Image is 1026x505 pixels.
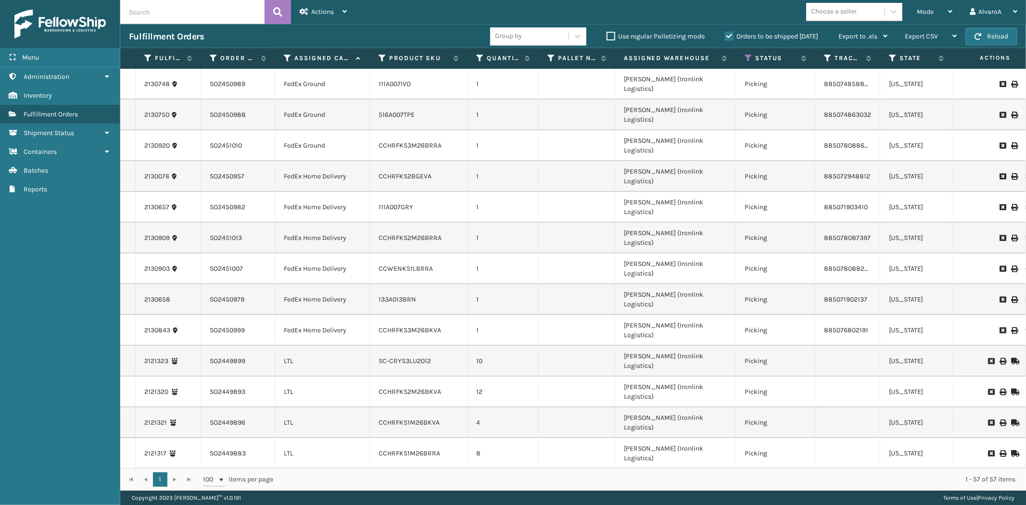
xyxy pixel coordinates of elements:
[1011,419,1017,426] i: Mark as Shipped
[943,494,976,501] a: Terms of Use
[824,265,872,273] a: 885078088290
[468,438,539,469] td: 8
[880,192,953,223] td: [US_STATE]
[379,265,433,273] a: CCWENKS1LBRRA
[1011,358,1017,365] i: Mark as Shipped
[275,377,370,407] td: LTL
[1000,419,1005,426] i: Print BOL
[824,234,871,242] a: 885078087397
[144,264,170,274] a: 2130903
[615,284,736,315] td: [PERSON_NAME] (Ironlink Logistics)
[880,377,953,407] td: [US_STATE]
[275,346,370,377] td: LTL
[1011,81,1017,88] i: Print Label
[736,284,815,315] td: Picking
[379,388,441,396] a: CCHRFKS2M26BKVA
[155,54,182,63] label: Fulfillment Order Id
[22,53,39,62] span: Menu
[1011,389,1017,395] i: Mark as Shipped
[615,315,736,346] td: [PERSON_NAME] (Ironlink Logistics)
[1000,173,1005,180] i: Request to Be Cancelled
[379,203,413,211] a: 111A007GRY
[943,491,1014,505] div: |
[379,418,440,427] a: CCHRFKS1M26BKVA
[203,472,273,487] span: items per page
[1000,81,1005,88] i: Request to Be Cancelled
[988,389,994,395] i: Request to Be Cancelled
[1011,142,1017,149] i: Print Label
[379,172,431,180] a: CCHRFKS2BGEVA
[824,172,870,180] a: 885072948812
[899,54,934,63] label: State
[1000,327,1005,334] i: Request to Be Cancelled
[880,253,953,284] td: [US_STATE]
[736,69,815,100] td: Picking
[988,358,994,365] i: Request to Be Cancelled
[1000,265,1005,272] i: Request to Be Cancelled
[965,28,1017,45] button: Reload
[917,8,934,16] span: Mode
[144,356,168,366] a: 2121323
[824,141,873,150] a: 885078088680
[379,141,442,150] a: CCHRFKS3M26BRRA
[824,295,867,303] a: 885071902137
[824,80,872,88] a: 885074858824
[824,111,871,119] a: 885074863032
[468,253,539,284] td: 1
[615,253,736,284] td: [PERSON_NAME] (Ironlink Logistics)
[275,253,370,284] td: FedEx Home Delivery
[487,54,520,63] label: Quantity
[1000,450,1005,457] i: Print BOL
[201,253,275,284] td: SO2451007
[468,161,539,192] td: 1
[615,161,736,192] td: [PERSON_NAME] (Ironlink Logistics)
[607,32,705,40] label: Use regular Palletizing mode
[132,491,241,505] p: Copyright 2023 [PERSON_NAME]™ v 1.0.191
[468,130,539,161] td: 1
[468,346,539,377] td: 10
[275,69,370,100] td: FedEx Ground
[615,346,736,377] td: [PERSON_NAME] (Ironlink Logistics)
[144,295,170,304] a: 2130658
[1011,296,1017,303] i: Print Label
[275,284,370,315] td: FedEx Home Delivery
[1000,204,1005,211] i: Request to Be Cancelled
[615,130,736,161] td: [PERSON_NAME] (Ironlink Logistics)
[379,449,440,457] a: CCHRFKS1M26BRRA
[811,7,857,17] div: Choose a seller
[978,494,1014,501] a: Privacy Policy
[736,253,815,284] td: Picking
[144,202,169,212] a: 2130657
[558,54,596,63] label: Pallet Name
[1000,389,1005,395] i: Print BOL
[736,130,815,161] td: Picking
[468,223,539,253] td: 1
[736,438,815,469] td: Picking
[1011,265,1017,272] i: Print Label
[615,407,736,438] td: [PERSON_NAME] (Ironlink Logistics)
[468,377,539,407] td: 12
[201,438,275,469] td: SO2449883
[201,407,275,438] td: SO2449896
[1011,204,1017,211] i: Print Label
[275,223,370,253] td: FedEx Home Delivery
[201,315,275,346] td: SO2450999
[24,91,52,100] span: Inventory
[880,130,953,161] td: [US_STATE]
[615,192,736,223] td: [PERSON_NAME] (Ironlink Logistics)
[275,130,370,161] td: FedEx Ground
[294,54,351,63] label: Assigned Carrier Service
[220,54,256,63] label: Order Number
[736,315,815,346] td: Picking
[1000,112,1005,118] i: Request to Be Cancelled
[880,438,953,469] td: [US_STATE]
[201,69,275,100] td: SO2450989
[615,377,736,407] td: [PERSON_NAME] (Ironlink Logistics)
[24,166,48,175] span: Batches
[835,54,861,63] label: Tracking Number
[379,326,441,334] a: CCHRFKS3M26BKVA
[495,31,522,41] div: Group by
[275,100,370,130] td: FedEx Ground
[24,73,69,81] span: Administration
[201,346,275,377] td: SO2449899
